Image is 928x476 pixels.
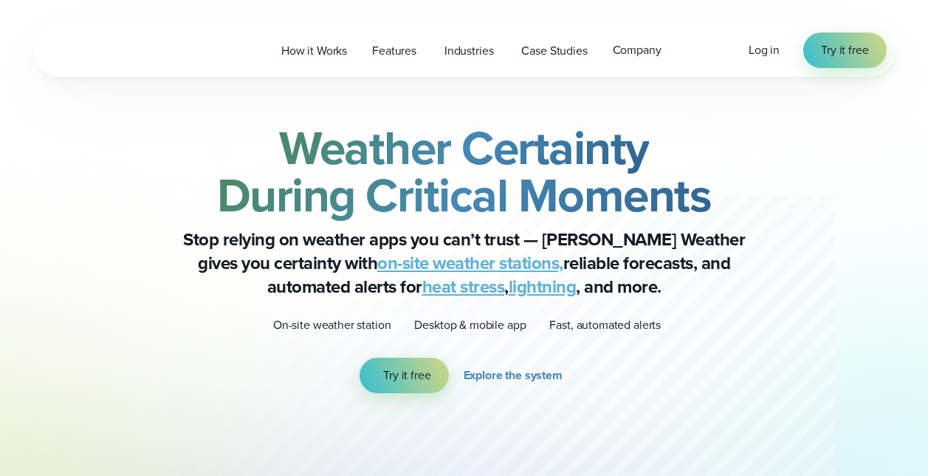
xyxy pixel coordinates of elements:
p: Stop relying on weather apps you can’t trust — [PERSON_NAME] Weather gives you certainty with rel... [169,228,760,299]
strong: Weather Certainty During Critical Moments [217,113,712,230]
a: Try it free [803,33,886,68]
p: On-site weather station [273,316,391,334]
span: Case Studies [521,42,587,60]
span: Try it free [821,41,868,59]
a: Try it free [360,358,448,393]
span: Industries [444,42,494,60]
a: Case Studies [509,35,599,66]
p: Fast, automated alerts [549,316,661,334]
a: on-site weather stations, [377,250,563,276]
a: lightning [509,273,577,300]
p: Desktop & mobile app [414,316,526,334]
span: Company [613,41,661,59]
span: Features [372,42,416,60]
a: How it Works [269,35,360,66]
span: Try it free [383,367,430,384]
a: Explore the system [464,358,568,393]
span: Explore the system [464,367,563,384]
a: heat stress [422,273,505,300]
a: Log in [749,41,780,59]
span: How it Works [281,42,347,60]
span: Log in [749,41,780,58]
